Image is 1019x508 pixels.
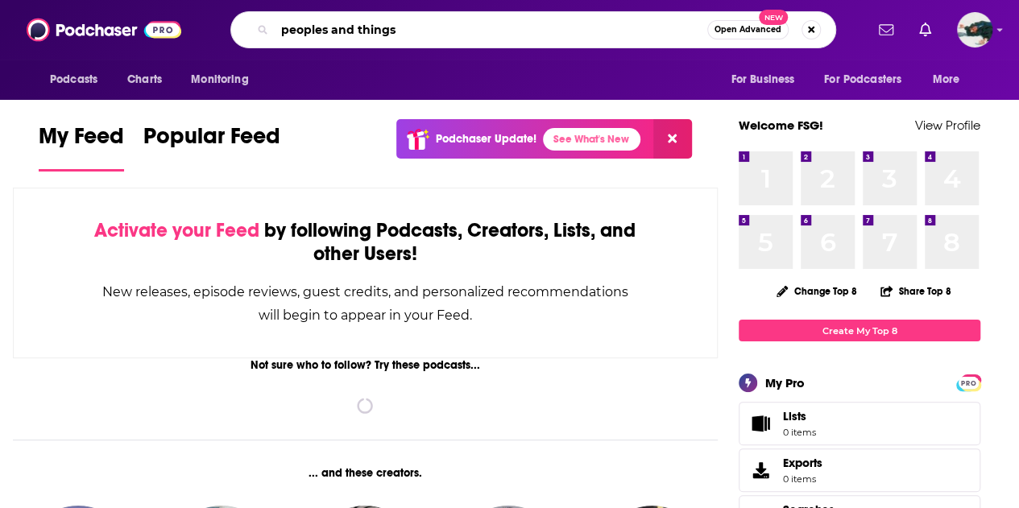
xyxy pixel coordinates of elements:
[783,409,806,423] span: Lists
[957,12,992,47] span: Logged in as fsg.publicity
[719,64,814,95] button: open menu
[913,16,938,43] a: Show notifications dropdown
[959,377,978,389] span: PRO
[39,64,118,95] button: open menu
[783,427,816,438] span: 0 items
[543,128,640,151] a: See What's New
[783,473,822,485] span: 0 items
[180,64,269,95] button: open menu
[127,68,162,91] span: Charts
[143,122,280,171] a: Popular Feed
[39,122,124,159] span: My Feed
[27,14,181,45] img: Podchaser - Follow, Share and Rate Podcasts
[957,12,992,47] button: Show profile menu
[94,280,636,327] div: New releases, episode reviews, guest credits, and personalized recommendations will begin to appe...
[275,17,707,43] input: Search podcasts, credits, & more...
[933,68,960,91] span: More
[744,412,777,435] span: Lists
[783,456,822,470] span: Exports
[13,466,718,480] div: ... and these creators.
[767,281,867,301] button: Change Top 8
[880,275,952,307] button: Share Top 8
[739,448,980,492] a: Exports
[765,375,805,390] div: My Pro
[94,218,259,242] span: Activate your Feed
[715,26,781,34] span: Open Advanced
[759,10,788,25] span: New
[915,118,980,133] a: View Profile
[13,358,718,372] div: Not sure who to follow? Try these podcasts...
[959,376,978,388] a: PRO
[739,320,980,341] a: Create My Top 8
[39,122,124,171] a: My Feed
[230,11,836,48] div: Search podcasts, credits, & more...
[814,64,925,95] button: open menu
[957,12,992,47] img: User Profile
[143,122,280,159] span: Popular Feed
[739,402,980,445] a: Lists
[50,68,97,91] span: Podcasts
[739,118,823,133] a: Welcome FSG!
[191,68,248,91] span: Monitoring
[744,459,777,481] span: Exports
[783,409,816,423] span: Lists
[731,68,794,91] span: For Business
[117,64,172,95] a: Charts
[922,64,980,95] button: open menu
[707,20,789,39] button: Open AdvancedNew
[872,16,900,43] a: Show notifications dropdown
[94,219,636,266] div: by following Podcasts, Creators, Lists, and other Users!
[436,132,536,146] p: Podchaser Update!
[824,68,901,91] span: For Podcasters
